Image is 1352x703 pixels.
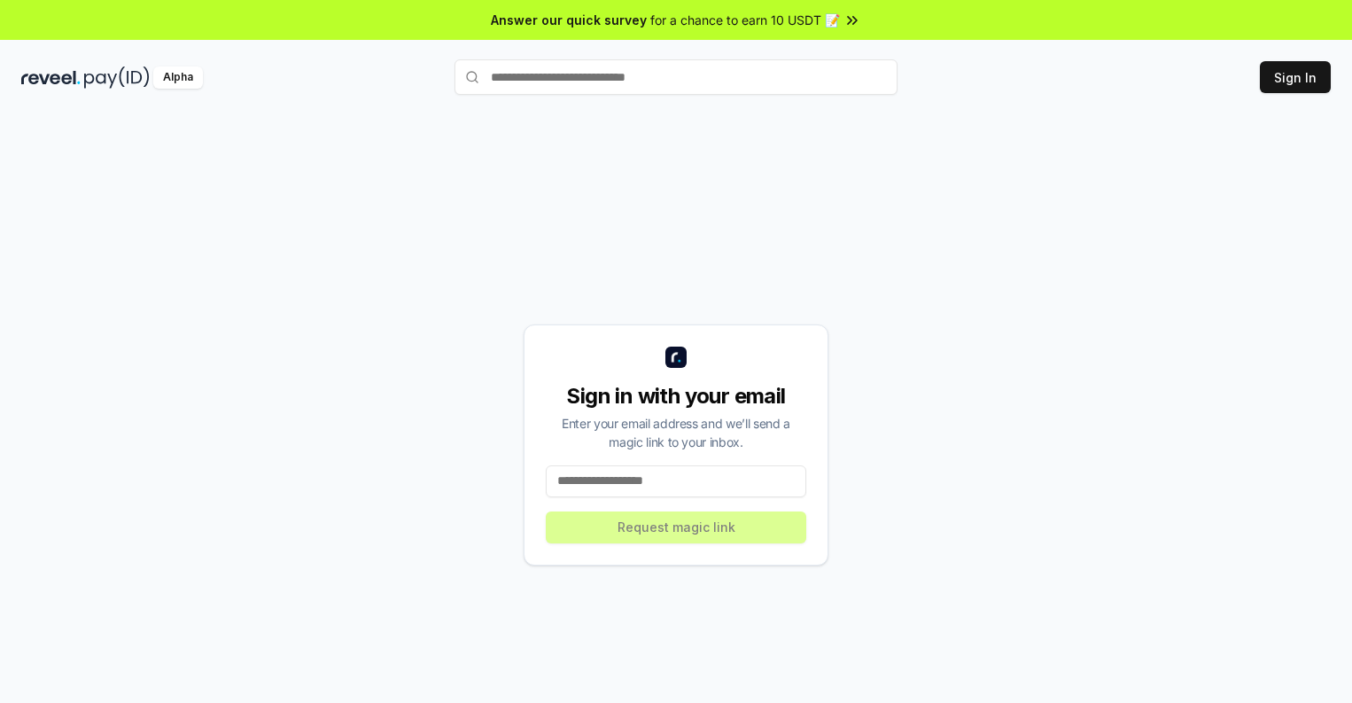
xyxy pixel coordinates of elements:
[21,66,81,89] img: reveel_dark
[665,347,687,368] img: logo_small
[650,11,840,29] span: for a chance to earn 10 USDT 📝
[546,382,806,410] div: Sign in with your email
[491,11,647,29] span: Answer our quick survey
[84,66,150,89] img: pay_id
[153,66,203,89] div: Alpha
[546,414,806,451] div: Enter your email address and we’ll send a magic link to your inbox.
[1260,61,1331,93] button: Sign In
